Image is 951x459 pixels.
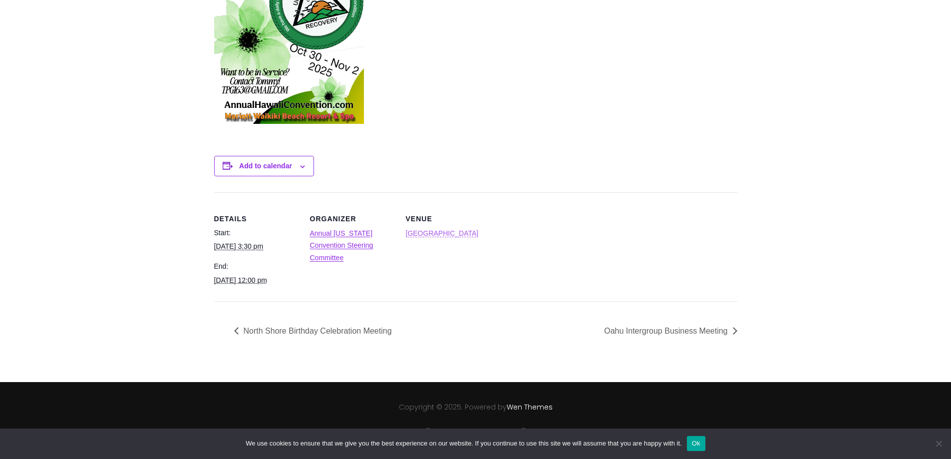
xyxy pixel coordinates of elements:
[214,276,267,284] abbr: 2025-11-02
[214,324,737,338] nav: Event Navigation
[310,229,373,262] a: Annual [US_STATE] Convention Steering Committee
[406,229,479,237] a: [GEOGRAPHIC_DATA]
[214,214,298,223] h2: Details
[234,327,397,335] a: North Shore Birthday Celebration Meeting
[599,327,737,335] a: Oahu Intergroup Business Meeting
[507,402,553,412] a: Wen Themes
[126,402,825,413] p: Copyright © 2025. Powered by
[934,439,944,449] span: No
[214,227,298,239] dt: Start:
[239,162,292,170] button: View links to add events to your calendar
[406,214,490,223] h2: Venue
[214,242,264,250] abbr: 2025-10-30
[687,436,705,451] button: Ok
[246,439,681,449] span: We use cookies to ensure that we give you the best experience on our website. If you continue to ...
[214,261,298,272] dt: End:
[310,214,394,223] h2: Organizer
